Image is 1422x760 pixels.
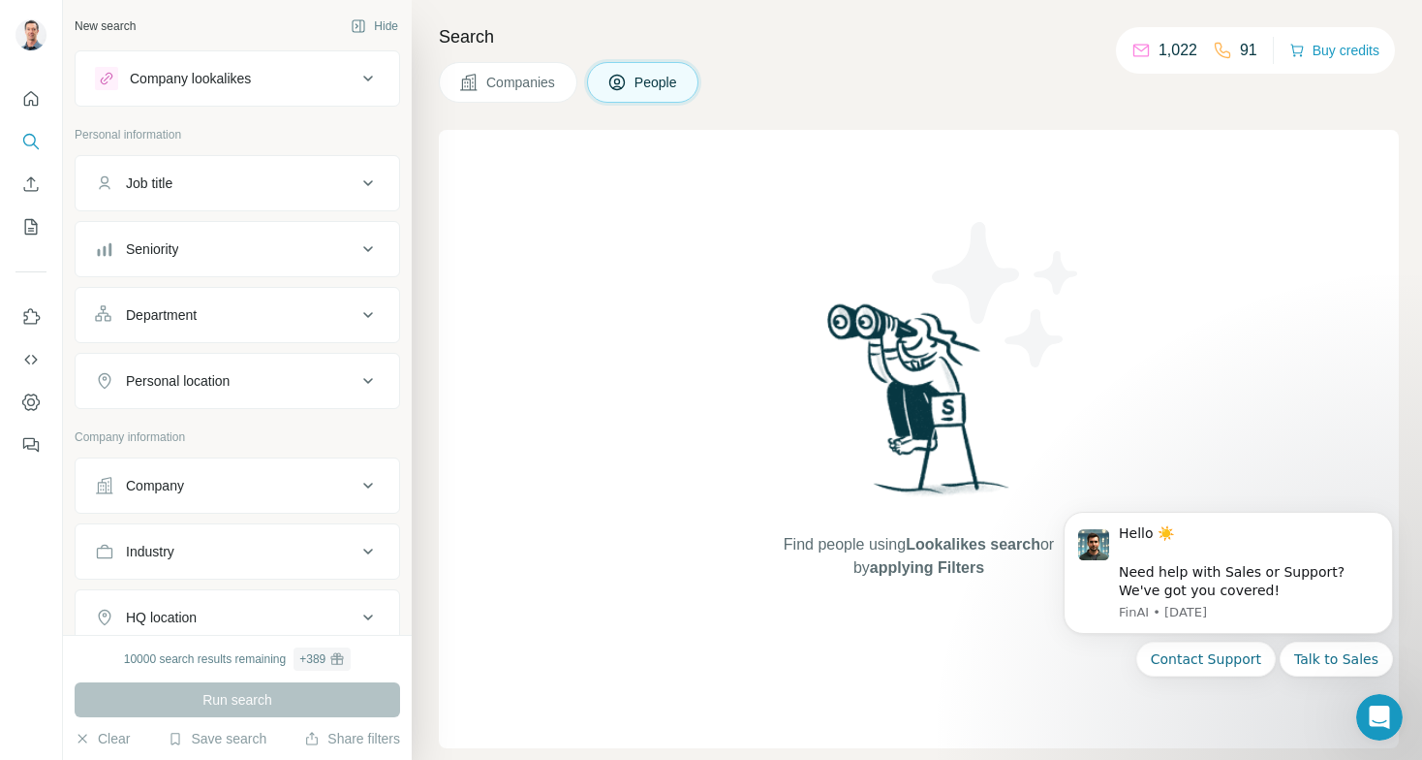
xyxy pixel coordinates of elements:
[1159,39,1197,62] p: 1,022
[168,729,266,748] button: Save search
[763,533,1073,580] span: Find people using or by
[15,300,46,334] button: Use Surfe on LinkedIn
[299,650,325,668] div: + 389
[304,729,400,748] button: Share filters
[126,608,197,627] div: HQ location
[126,174,172,193] div: Job title
[76,358,399,404] button: Personal location
[870,559,984,576] span: applying Filters
[819,299,1020,515] img: Surfe Illustration - Woman searching with binoculars
[1289,37,1379,64] button: Buy credits
[124,648,351,671] div: 10000 search results remaining
[919,207,1094,382] img: Surfe Illustration - Stars
[15,81,46,116] button: Quick start
[76,528,399,575] button: Industry
[75,729,130,748] button: Clear
[15,124,46,159] button: Search
[15,209,46,244] button: My lists
[126,239,178,259] div: Seniority
[76,594,399,641] button: HQ location
[337,12,412,41] button: Hide
[75,428,400,446] p: Company information
[126,305,197,325] div: Department
[76,55,399,102] button: Company lookalikes
[1356,694,1403,741] iframe: Intercom live chat
[634,73,679,92] span: People
[15,19,46,50] img: Avatar
[15,385,46,420] button: Dashboard
[15,342,46,377] button: Use Surfe API
[75,17,136,35] div: New search
[1240,39,1257,62] p: 91
[126,476,184,495] div: Company
[1035,488,1422,750] iframe: Intercom notifications message
[126,371,230,391] div: Personal location
[76,462,399,509] button: Company
[76,292,399,338] button: Department
[906,536,1040,553] span: Lookalikes search
[76,226,399,272] button: Seniority
[75,126,400,143] p: Personal information
[486,73,557,92] span: Companies
[439,23,1399,50] h4: Search
[76,160,399,206] button: Job title
[130,69,251,88] div: Company lookalikes
[15,427,46,462] button: Feedback
[15,167,46,202] button: Enrich CSV
[126,542,174,561] div: Industry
